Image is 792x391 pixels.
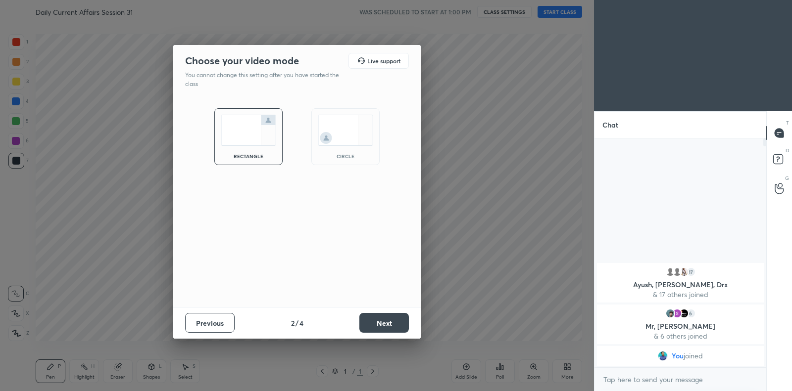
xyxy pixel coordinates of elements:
[291,318,295,328] h4: 2
[672,352,684,360] span: You
[185,313,235,333] button: Previous
[326,154,365,159] div: circle
[603,332,758,340] p: & 6 others joined
[299,318,303,328] h4: 4
[786,147,789,154] p: D
[684,352,703,360] span: joined
[594,112,626,138] p: Chat
[679,308,689,318] img: 57fe7876f3ad473dba8ed8428b011225.jpg
[367,58,400,64] h5: Live support
[221,115,276,146] img: normalScreenIcon.ae25ed63.svg
[296,318,298,328] h4: /
[603,281,758,289] p: Ayush, [PERSON_NAME], Drx
[672,308,682,318] img: 3
[679,267,689,277] img: d614115f5a78481a8050abee7e52b9db.jpg
[185,54,299,67] h2: Choose your video mode
[665,308,675,318] img: c6fdd71d252e4c0a963afdbb357f9c9d.jpg
[686,267,696,277] div: 17
[786,119,789,127] p: T
[594,261,766,368] div: grid
[658,351,668,361] img: 22281cac87514865abda38b5e9ac8509.jpg
[603,322,758,330] p: Mr, [PERSON_NAME]
[672,267,682,277] img: default.png
[185,71,346,88] p: You cannot change this setting after you have started the class
[665,267,675,277] img: default.png
[603,291,758,299] p: & 17 others joined
[785,174,789,182] p: G
[686,308,696,318] div: 6
[359,313,409,333] button: Next
[318,115,373,146] img: circleScreenIcon.acc0effb.svg
[229,154,268,159] div: rectangle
